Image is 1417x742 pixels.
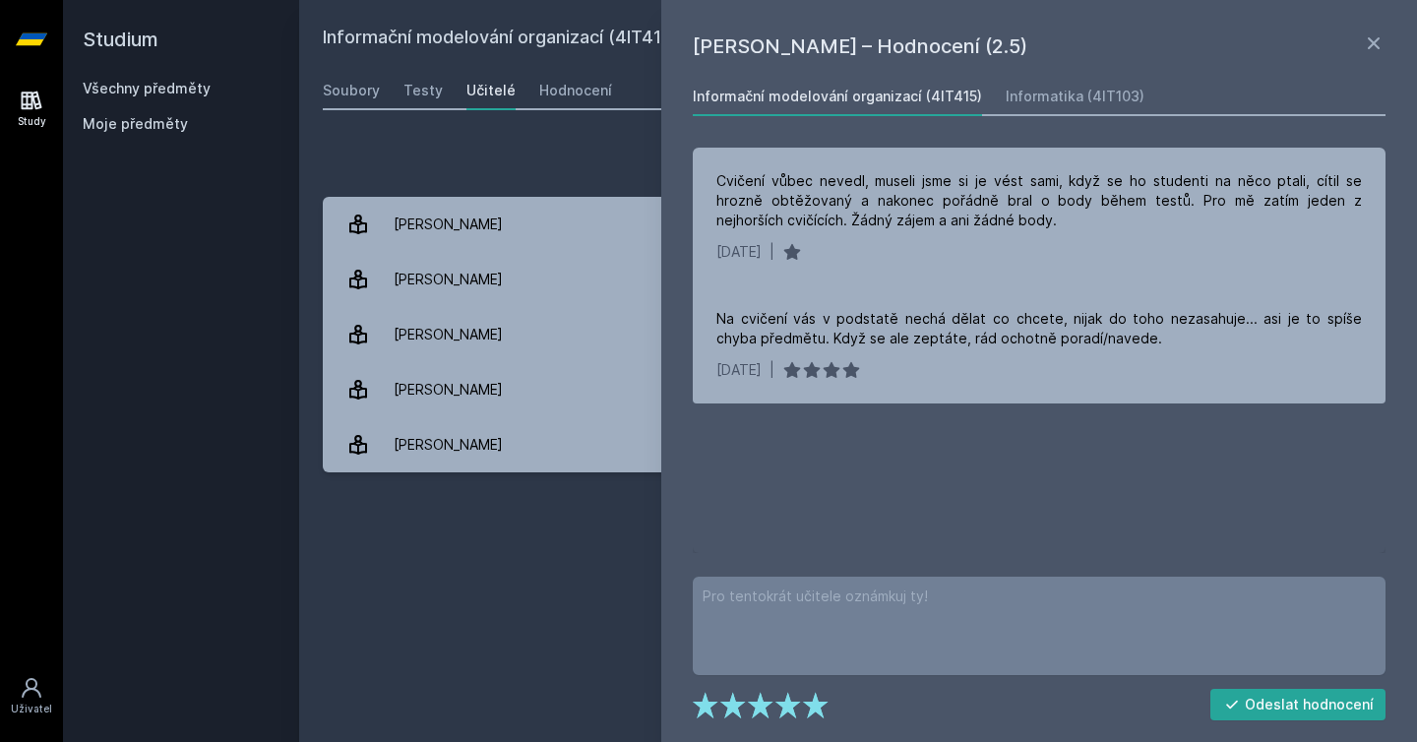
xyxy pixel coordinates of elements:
[770,242,774,262] div: |
[394,260,503,299] div: [PERSON_NAME]
[4,666,59,726] a: Uživatel
[394,425,503,464] div: [PERSON_NAME]
[770,360,774,380] div: |
[323,362,1393,417] a: [PERSON_NAME] 2 hodnocení 2.5
[4,79,59,139] a: Study
[323,81,380,100] div: Soubory
[539,81,612,100] div: Hodnocení
[466,71,516,110] a: Učitelé
[716,242,762,262] div: [DATE]
[323,307,1393,362] a: [PERSON_NAME] 8 hodnocení 4.1
[323,71,380,110] a: Soubory
[11,702,52,716] div: Uživatel
[466,81,516,100] div: Učitelé
[403,71,443,110] a: Testy
[403,81,443,100] div: Testy
[83,80,211,96] a: Všechny předměty
[83,114,188,134] span: Moje předměty
[394,205,503,244] div: [PERSON_NAME]
[323,197,1393,252] a: [PERSON_NAME] 1 hodnocení 4.0
[394,315,503,354] div: [PERSON_NAME]
[323,417,1393,472] a: [PERSON_NAME] 8 hodnocení 5.0
[18,114,46,129] div: Study
[716,171,1362,230] div: Cvičení vůbec nevedl, museli jsme si je vést sami, když se ho studenti na něco ptali, cítil se hr...
[323,252,1393,307] a: [PERSON_NAME] 2 hodnocení 4.5
[716,309,1362,348] div: Na cvičení vás v podstatě nechá dělat co chcete, nijak do toho nezasahuje... asi je to spíše chyb...
[716,360,762,380] div: [DATE]
[323,24,1173,55] h2: Informační modelování organizací (4IT415)
[394,370,503,409] div: [PERSON_NAME]
[539,71,612,110] a: Hodnocení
